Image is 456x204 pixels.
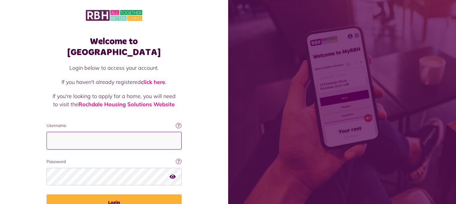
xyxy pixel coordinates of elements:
[47,122,182,129] label: Username
[53,92,176,108] p: If you're looking to apply for a home, you will need to visit the
[53,64,176,72] p: Login below to access your account.
[86,9,142,22] img: MyRBH
[78,101,175,108] a: Rochdale Housing Solutions Website
[47,36,182,58] h1: Welcome to [GEOGRAPHIC_DATA]
[141,79,165,85] a: click here
[53,78,176,86] p: If you haven't already registered .
[47,159,182,165] label: Password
